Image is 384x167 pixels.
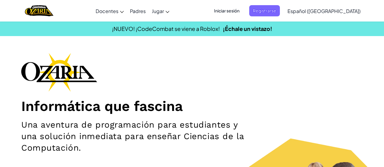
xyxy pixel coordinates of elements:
span: Jugar [152,8,164,14]
a: Jugar [149,3,172,19]
button: Registrarse [249,5,280,16]
a: ¡Échale un vistazo! [223,25,272,32]
h2: Una aventura de programación para estudiantes y una solución inmediata para enseñar Ciencias de l... [21,119,250,154]
a: Docentes [93,3,127,19]
button: Iniciar sesión [210,5,243,16]
a: Español ([GEOGRAPHIC_DATA]) [284,3,364,19]
img: Home [25,5,53,17]
a: Padres [127,3,149,19]
span: Docentes [96,8,118,14]
a: Ozaria by CodeCombat logo [25,5,53,17]
span: ¡NUEVO! ¡CodeCombat se viene a Roblox! [112,25,220,32]
h1: Informática que fascina [21,98,363,115]
img: Ozaria branding logo [21,53,97,92]
span: Español ([GEOGRAPHIC_DATA]) [287,8,361,14]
